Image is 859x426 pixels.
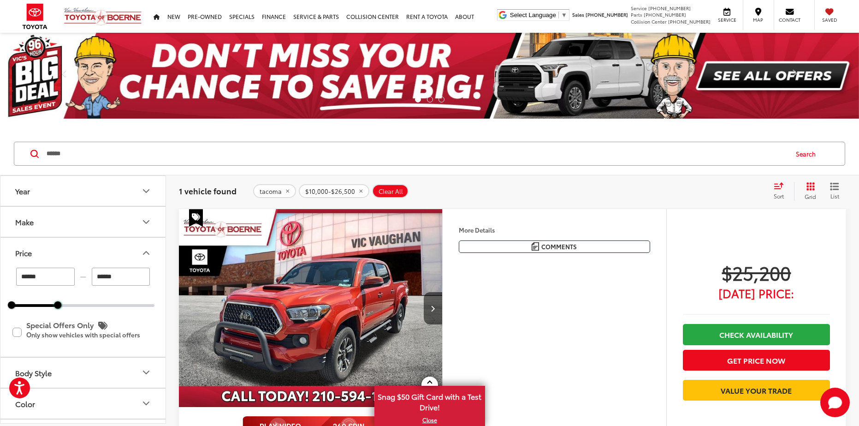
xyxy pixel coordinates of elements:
[16,268,75,286] input: minimum Buy price
[379,188,403,195] span: Clear All
[0,238,166,268] button: PricePrice
[15,186,30,195] div: Year
[683,324,830,345] a: Check Availability
[823,182,846,200] button: List View
[648,5,691,12] span: [PHONE_NUMBER]
[15,399,35,408] div: Color
[15,368,52,377] div: Body Style
[253,184,296,198] button: remove tacoma
[510,12,556,18] span: Select Language
[631,5,647,12] span: Service
[586,11,628,18] span: [PHONE_NUMBER]
[0,389,166,419] button: ColorColor
[541,242,577,251] span: Comments
[631,11,642,18] span: Parts
[46,143,787,165] input: Search by Make, Model, or Keyword
[819,17,840,23] span: Saved
[141,186,152,197] div: Year
[178,209,443,407] a: 2018 Toyota Tacoma TRD Sport V62018 Toyota Tacoma TRD Sport V62018 Toyota Tacoma TRD Sport V62018...
[179,185,237,196] span: 1 vehicle found
[178,209,443,407] div: 2018 Toyota Tacoma TRD Sport V6 0
[717,17,737,23] span: Service
[178,209,443,408] img: 2018 Toyota Tacoma TRD Sport V6
[668,18,711,25] span: [PHONE_NUMBER]
[424,292,442,324] button: Next image
[0,358,166,388] button: Body StyleBody Style
[683,261,830,284] span: $25,200
[459,227,650,233] h4: More Details
[774,192,784,200] span: Sort
[830,192,839,200] span: List
[141,247,152,258] div: Price
[141,398,152,409] div: Color
[683,350,830,371] button: Get Price Now
[305,188,355,195] span: $10,000-$26,500
[189,209,203,227] span: Special
[15,248,32,257] div: Price
[631,18,667,25] span: Collision Center
[141,216,152,228] div: Make
[561,12,567,18] span: ▼
[0,176,166,206] button: YearYear
[12,317,154,347] label: Special Offers Only
[0,207,166,237] button: MakeMake
[64,7,142,26] img: Vic Vaughan Toyota of Boerne
[15,217,34,226] div: Make
[820,388,850,417] svg: Start Chat
[532,242,539,250] img: Comments
[77,273,89,281] span: —
[260,188,282,195] span: tacoma
[141,367,152,378] div: Body Style
[787,142,829,165] button: Search
[779,17,800,23] span: Contact
[510,12,567,18] a: Select Language​
[683,288,830,298] span: [DATE] Price:
[769,182,794,200] button: Select sort value
[375,387,484,415] span: Snag $50 Gift Card with a Test Drive!
[794,182,823,200] button: Grid View
[644,11,686,18] span: [PHONE_NUMBER]
[372,184,409,198] button: Clear All
[805,192,816,200] span: Grid
[683,380,830,401] a: Value Your Trade
[26,332,154,338] p: Only show vehicles with special offers
[572,11,584,18] span: Sales
[820,388,850,417] button: Toggle Chat Window
[299,184,369,198] button: remove 10000-26500
[748,17,768,23] span: Map
[459,240,650,253] button: Comments
[92,268,150,286] input: maximum Buy price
